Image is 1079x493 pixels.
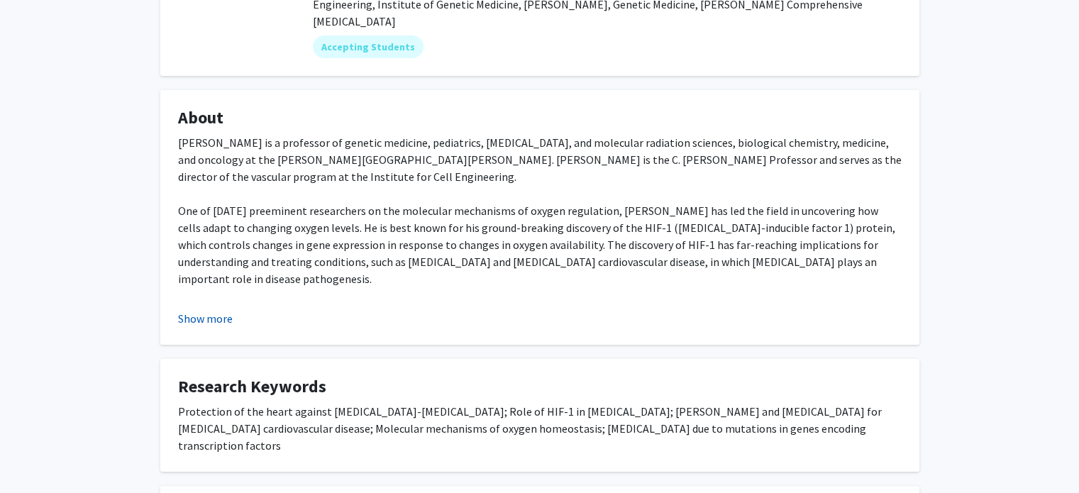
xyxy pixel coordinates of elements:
[178,377,902,397] h4: Research Keywords
[11,429,60,482] iframe: Chat
[178,108,902,128] h4: About
[178,310,233,327] button: Show more
[313,35,424,58] mat-chip: Accepting Students
[178,134,902,406] div: [PERSON_NAME] is a professor of genetic medicine, pediatrics, [MEDICAL_DATA], and molecular radia...
[178,403,902,454] div: Protection of the heart against [MEDICAL_DATA]-[MEDICAL_DATA]; Role of HIF-1 in [MEDICAL_DATA]; [...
